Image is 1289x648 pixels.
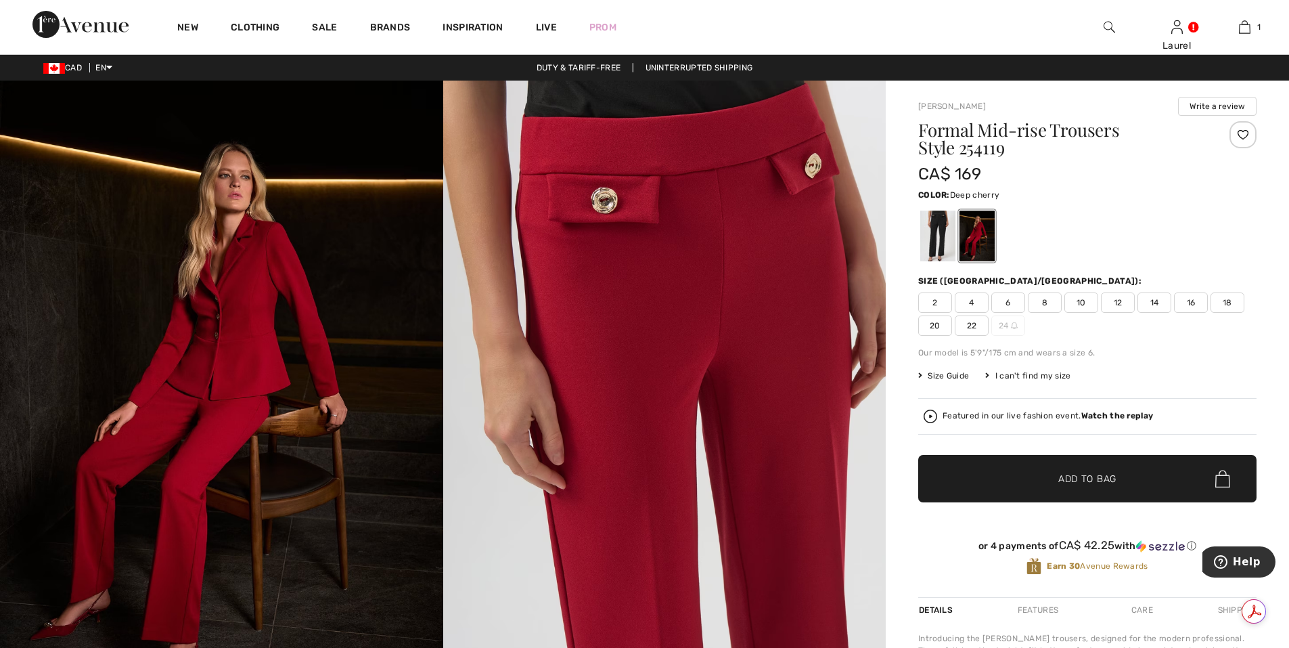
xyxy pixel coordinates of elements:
span: 10 [1064,293,1098,313]
span: 18 [1211,293,1244,313]
span: Color: [918,190,950,200]
img: ring-m.svg [1011,322,1018,329]
img: Canadian Dollar [43,63,65,74]
span: CAD [43,63,87,72]
div: Features [1006,598,1070,622]
iframe: Opens a widget where you can find more information [1202,546,1275,580]
span: 4 [955,293,989,313]
span: CA$ 42.25 [1059,538,1115,552]
span: 24 [991,316,1025,336]
a: Brands [370,22,411,36]
span: Avenue Rewards [1047,560,1148,572]
a: Sign In [1171,20,1183,33]
div: Care [1120,598,1164,622]
span: 2 [918,293,952,313]
img: Bag.svg [1215,470,1230,488]
img: Sezzle [1136,540,1185,553]
img: My Info [1171,19,1183,35]
a: 1 [1211,19,1277,35]
div: Details [918,598,956,622]
span: 6 [991,293,1025,313]
div: Black [920,211,955,261]
div: Size ([GEOGRAPHIC_DATA]/[GEOGRAPHIC_DATA]): [918,275,1144,287]
span: Deep cherry [950,190,999,200]
span: 12 [1101,293,1135,313]
img: My Bag [1239,19,1250,35]
a: New [177,22,198,36]
span: 8 [1028,293,1062,313]
a: [PERSON_NAME] [918,102,986,111]
button: Add to Bag [918,455,1257,502]
img: 1ère Avenue [32,11,129,38]
span: EN [95,63,112,72]
div: Laurel [1144,39,1210,53]
span: 20 [918,316,952,336]
img: Watch the replay [924,410,937,423]
a: Clothing [231,22,279,36]
img: Avenue Rewards [1026,557,1041,576]
h1: Formal Mid-rise Trousers Style 254119 [918,121,1200,156]
strong: Earn 30 [1047,561,1080,571]
span: 14 [1137,293,1171,313]
strong: Watch the replay [1081,411,1154,420]
span: 22 [955,316,989,336]
a: Prom [589,20,616,35]
button: Write a review [1178,97,1257,116]
a: Live [536,20,557,35]
div: Our model is 5'9"/175 cm and wears a size 6. [918,347,1257,359]
span: Inspiration [443,22,503,36]
div: Shipping [1215,598,1257,622]
div: Deep cherry [959,211,995,261]
div: or 4 payments of with [918,539,1257,553]
a: Sale [312,22,337,36]
div: Featured in our live fashion event. [943,412,1153,420]
span: Size Guide [918,370,969,382]
span: 1 [1257,21,1261,33]
span: CA$ 169 [918,165,981,183]
span: 16 [1174,293,1208,313]
span: Add to Bag [1058,472,1116,486]
div: I can't find my size [985,370,1070,382]
div: or 4 payments ofCA$ 42.25withSezzle Click to learn more about Sezzle [918,539,1257,557]
img: search the website [1104,19,1115,35]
